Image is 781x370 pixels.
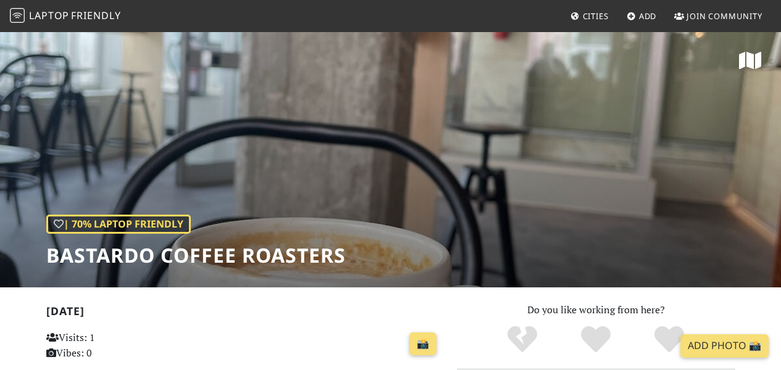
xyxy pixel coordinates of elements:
[457,302,735,318] p: Do you like working from here?
[622,5,662,27] a: Add
[687,10,762,22] span: Join Community
[10,6,121,27] a: LaptopFriendly LaptopFriendly
[632,324,706,355] div: Definitely!
[29,9,69,22] span: Laptop
[583,10,609,22] span: Cities
[46,330,169,361] p: Visits: 1 Vibes: 0
[559,324,633,355] div: Yes
[566,5,614,27] a: Cities
[639,10,657,22] span: Add
[680,334,769,358] a: Add Photo 📸
[669,5,767,27] a: Join Community
[46,305,442,323] h2: [DATE]
[46,244,346,267] h1: Bastardo Coffee Roasters
[46,215,191,234] div: | 70% Laptop Friendly
[486,324,559,355] div: No
[10,8,25,23] img: LaptopFriendly
[71,9,120,22] span: Friendly
[409,332,436,356] a: 📸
